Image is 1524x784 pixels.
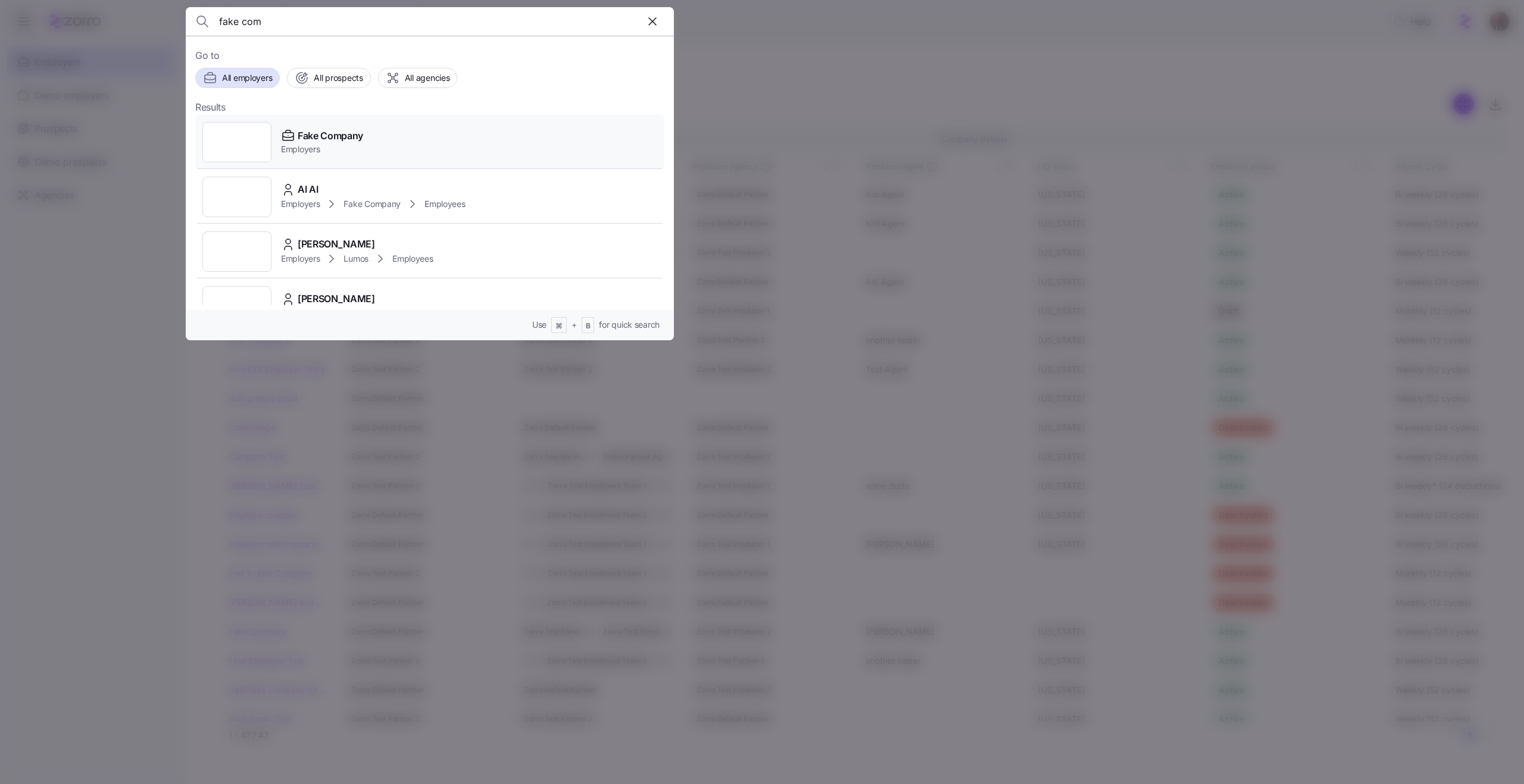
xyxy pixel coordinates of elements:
[281,143,363,155] span: Employers
[314,72,363,84] span: All prospects
[287,68,370,88] button: All prospects
[281,198,320,210] span: Employers
[195,68,280,88] button: All employers
[195,100,226,115] span: Results
[392,253,433,265] span: Employees
[298,237,375,252] span: [PERSON_NAME]
[222,72,272,84] span: All employers
[298,128,363,143] span: Fake Company
[343,198,401,210] span: Fake Company
[405,72,450,84] span: All agencies
[555,321,563,331] span: ⌘
[586,321,591,331] span: B
[343,253,368,265] span: Lumos
[571,319,577,331] span: +
[298,291,375,306] span: [PERSON_NAME]
[599,319,660,331] span: for quick search
[281,253,320,265] span: Employers
[424,198,465,210] span: Employees
[532,319,546,331] span: Use
[298,182,318,197] span: Al AI
[378,68,458,88] button: All agencies
[195,48,664,63] span: Go to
